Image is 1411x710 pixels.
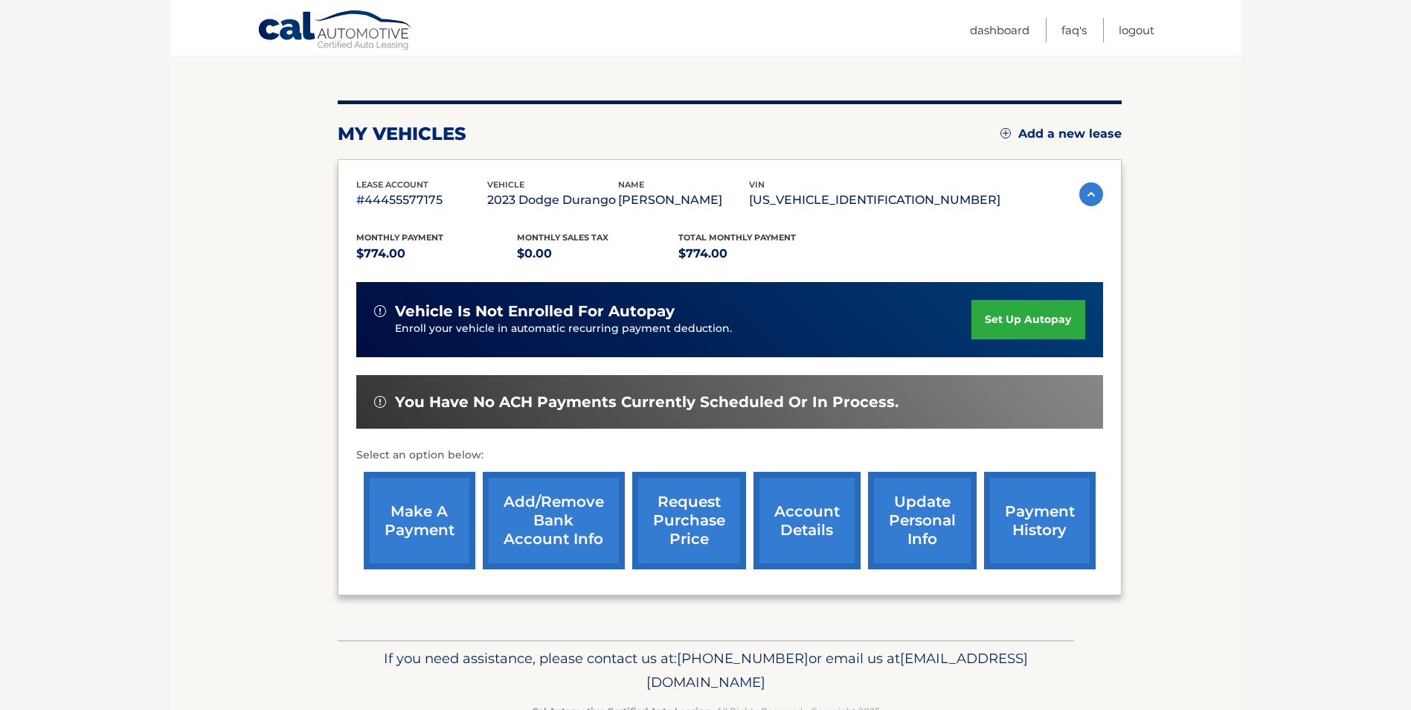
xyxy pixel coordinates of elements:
[395,393,899,412] span: You have no ACH payments currently scheduled or in process.
[356,190,487,211] p: #44455577175
[395,321,972,337] p: Enroll your vehicle in automatic recurring payment deduction.
[347,647,1064,694] p: If you need assistance, please contact us at: or email us at
[374,396,386,408] img: alert-white.svg
[483,472,625,569] a: Add/Remove bank account info
[517,243,678,264] p: $0.00
[753,472,861,569] a: account details
[618,179,644,190] span: name
[487,179,524,190] span: vehicle
[338,123,466,145] h2: my vehicles
[618,190,749,211] p: [PERSON_NAME]
[749,190,1000,211] p: [US_VEHICLE_IDENTIFICATION_NUMBER]
[257,10,414,53] a: Cal Automotive
[1119,18,1154,42] a: Logout
[984,472,1096,569] a: payment history
[395,302,675,321] span: vehicle is not enrolled for autopay
[970,18,1029,42] a: Dashboard
[356,232,443,243] span: Monthly Payment
[356,447,1103,464] p: Select an option below:
[1000,127,1122,141] a: Add a new lease
[971,300,1084,339] a: set up autopay
[868,472,977,569] a: update personal info
[632,472,746,569] a: request purchase price
[646,650,1028,691] span: [EMAIL_ADDRESS][DOMAIN_NAME]
[678,243,840,264] p: $774.00
[1061,18,1087,42] a: FAQ's
[1000,128,1011,138] img: add.svg
[749,179,765,190] span: vin
[677,650,809,667] span: [PHONE_NUMBER]
[517,232,608,243] span: Monthly sales Tax
[1079,182,1103,206] img: accordion-active.svg
[487,190,618,211] p: 2023 Dodge Durango
[356,243,518,264] p: $774.00
[374,305,386,317] img: alert-white.svg
[356,179,428,190] span: lease account
[364,472,475,569] a: make a payment
[678,232,796,243] span: Total Monthly Payment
